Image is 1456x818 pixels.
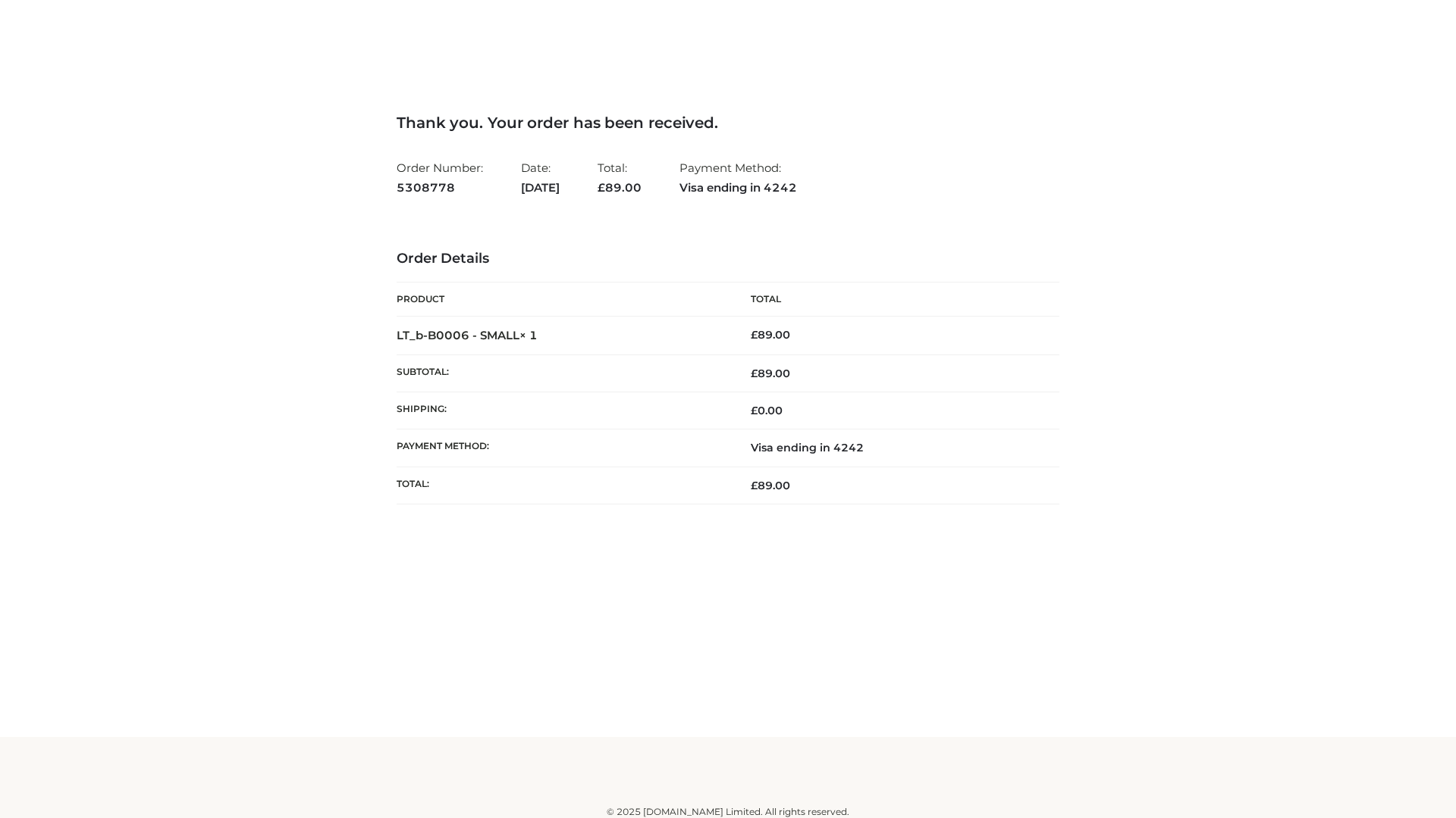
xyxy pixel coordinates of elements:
span: £ [598,180,605,195]
span: £ [751,479,758,492]
td: Visa ending in 4242 [728,429,1059,467]
span: £ [751,404,758,417]
th: Payment method: [397,429,728,467]
li: Total: [598,155,642,201]
th: Shipping: [397,392,728,429]
strong: Visa ending in 4242 [679,178,797,198]
span: £ [751,367,758,380]
li: Payment Method: [679,155,797,201]
span: £ [751,328,758,342]
th: Total [728,283,1059,317]
strong: LT_b-B0006 - SMALL [397,328,538,342]
th: Subtotal: [397,354,728,392]
span: 89.00 [751,367,790,380]
li: Date: [521,155,560,201]
strong: [DATE] [521,178,560,198]
th: Total: [397,467,728,504]
h3: Thank you. Your order has been received. [397,114,1059,132]
h3: Order Details [397,251,1059,267]
bdi: 89.00 [751,328,790,342]
li: Order Number: [397,155,483,201]
span: 89.00 [598,180,642,195]
strong: × 1 [519,328,538,342]
bdi: 0.00 [751,404,783,417]
span: 89.00 [751,479,790,492]
strong: 5308778 [397,178,483,198]
th: Product [397,283,728,317]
